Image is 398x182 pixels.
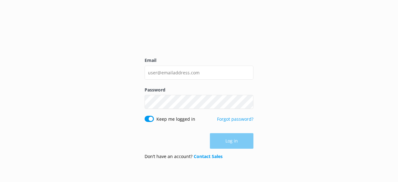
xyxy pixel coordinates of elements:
label: Email [145,57,253,64]
a: Contact Sales [194,153,223,159]
p: Don’t have an account? [145,153,223,160]
label: Password [145,86,253,93]
a: Forgot password? [217,116,253,122]
button: Show password [241,96,253,108]
input: user@emailaddress.com [145,66,253,80]
label: Keep me logged in [156,116,195,123]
